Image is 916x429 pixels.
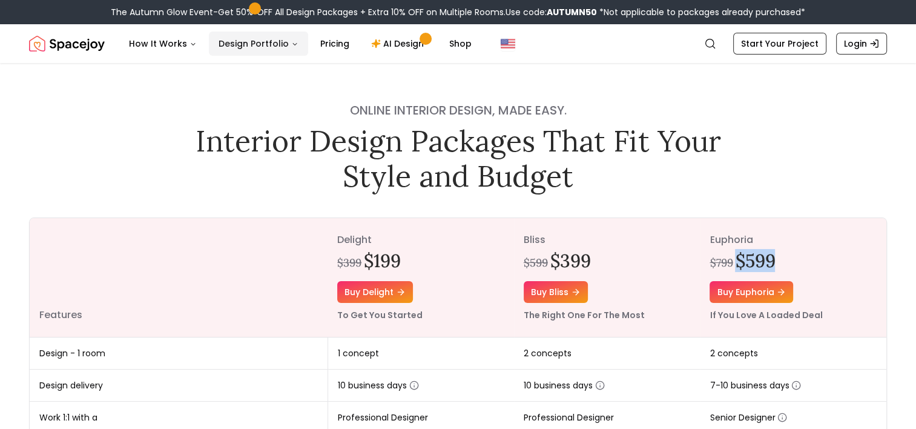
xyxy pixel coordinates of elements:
[119,32,206,56] button: How It Works
[550,250,591,271] h2: $399
[524,281,588,303] a: Buy bliss
[524,233,691,247] p: bliss
[710,233,877,247] p: euphoria
[597,6,805,18] span: *Not applicable to packages already purchased*
[547,6,597,18] b: AUTUMN50
[524,347,572,359] span: 2 concepts
[187,102,730,119] h4: Online interior design, made easy.
[501,36,515,51] img: United States
[337,233,504,247] p: delight
[337,309,423,321] small: To Get You Started
[710,411,787,424] span: Senior Designer
[524,379,605,391] span: 10 business days
[710,347,757,359] span: 2 concepts
[209,32,308,56] button: Design Portfolio
[361,32,437,56] a: AI Design
[337,281,413,303] a: Buy delight
[710,309,822,321] small: If You Love A Loaded Deal
[710,254,733,271] div: $799
[710,379,801,391] span: 7-10 business days
[311,32,359,56] a: Pricing
[119,32,481,56] nav: Main
[338,379,419,391] span: 10 business days
[710,281,793,303] a: Buy euphoria
[30,370,328,402] td: Design delivery
[337,254,361,271] div: $399
[338,411,428,424] span: Professional Designer
[506,6,597,18] span: Use code:
[338,347,379,359] span: 1 concept
[733,33,826,55] a: Start Your Project
[29,32,105,56] img: Spacejoy Logo
[30,218,328,338] th: Features
[524,309,645,321] small: The Right One For The Most
[524,411,614,424] span: Professional Designer
[440,32,481,56] a: Shop
[735,250,775,271] h2: $599
[111,6,805,18] div: The Autumn Glow Event-Get 50% OFF All Design Packages + Extra 10% OFF on Multiple Rooms.
[524,254,548,271] div: $599
[836,33,887,55] a: Login
[187,124,730,193] h1: Interior Design Packages That Fit Your Style and Budget
[29,32,105,56] a: Spacejoy
[364,250,401,271] h2: $199
[29,24,887,63] nav: Global
[30,338,328,370] td: Design - 1 room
